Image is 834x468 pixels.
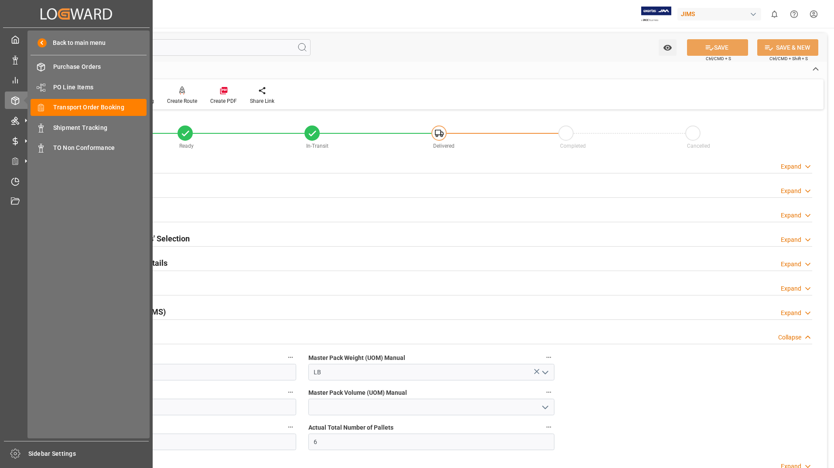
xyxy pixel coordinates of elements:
[538,400,551,414] button: open menu
[285,387,296,398] button: Actual Total Volume
[250,97,274,105] div: Share Link
[306,143,328,149] span: In-Transit
[543,387,554,398] button: Master Pack Volume (UOM) Manual
[53,83,147,92] span: PO Line Items
[210,97,237,105] div: Create PDF
[308,353,405,363] span: Master Pack Weight (UOM) Manual
[40,39,311,56] input: Search Fields
[781,187,801,196] div: Expand
[31,139,147,156] a: TO Non Conformance
[31,78,147,95] a: PO Line Items
[765,4,784,24] button: show 0 new notifications
[706,55,731,62] span: Ctrl/CMD + S
[538,366,551,379] button: open menu
[433,143,455,149] span: Delivered
[308,388,407,397] span: Master Pack Volume (UOM) Manual
[28,449,149,458] span: Sidebar Settings
[543,421,554,433] button: Actual Total Number of Pallets
[31,58,147,75] a: Purchase Orders
[47,38,106,47] span: Back to main menu
[781,211,801,220] div: Expand
[5,193,148,210] a: Document Management
[285,352,296,363] button: Actual Total Gross Weight
[53,62,147,71] span: Purchase Orders
[5,51,148,68] a: Data Management
[53,103,147,112] span: Transport Order Booking
[677,8,761,20] div: JIMS
[781,235,801,244] div: Expand
[781,260,801,269] div: Expand
[31,119,147,136] a: Shipment Tracking
[179,143,194,149] span: Ready
[5,173,148,190] a: Timeslot Management V2
[769,55,808,62] span: Ctrl/CMD + Shift + S
[167,97,197,105] div: Create Route
[53,123,147,132] span: Shipment Tracking
[687,143,710,149] span: Cancelled
[687,39,748,56] button: SAVE
[781,162,801,171] div: Expand
[659,39,677,56] button: open menu
[757,39,818,56] button: SAVE & NEW
[784,4,804,24] button: Help Center
[53,143,147,153] span: TO Non Conformance
[5,71,148,88] a: My Reports
[308,423,393,432] span: Actual Total Number of Pallets
[560,143,586,149] span: Completed
[31,99,147,116] a: Transport Order Booking
[677,6,765,22] button: JIMS
[781,309,801,318] div: Expand
[543,352,554,363] button: Master Pack Weight (UOM) Manual
[285,421,296,433] button: Actual Total Number of Cartons
[5,31,148,48] a: My Cockpit
[778,333,801,342] div: Collapse
[641,7,671,22] img: Exertis%20JAM%20-%20Email%20Logo.jpg_1722504956.jpg
[781,284,801,293] div: Expand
